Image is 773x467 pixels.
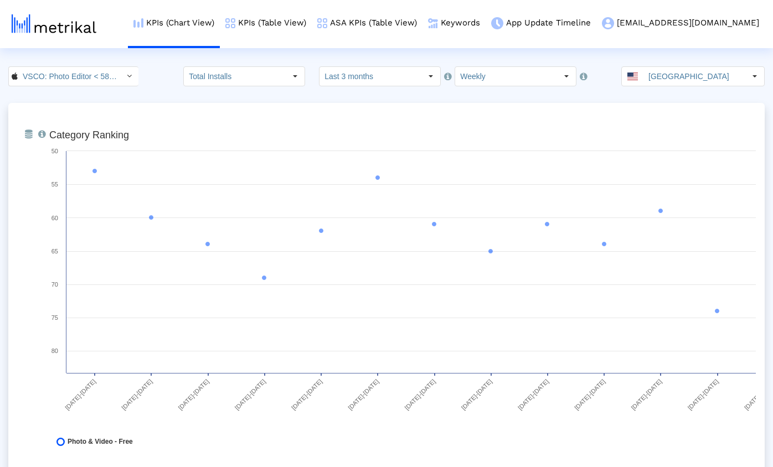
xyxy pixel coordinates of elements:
[403,378,436,411] text: [DATE]-[DATE]
[120,67,138,86] div: Select
[177,378,210,411] text: [DATE]-[DATE]
[491,17,503,29] img: app-update-menu-icon.png
[573,378,606,411] text: [DATE]-[DATE]
[630,378,663,411] text: [DATE]-[DATE]
[51,181,58,188] text: 55
[428,18,438,28] img: keywords.png
[687,378,720,411] text: [DATE]-[DATE]
[557,67,576,86] div: Select
[225,18,235,28] img: kpi-table-menu-icon.png
[460,378,493,411] text: [DATE]-[DATE]
[347,378,380,411] text: [DATE]-[DATE]
[51,314,58,321] text: 75
[286,67,305,86] div: Select
[602,17,614,29] img: my-account-menu-icon.png
[317,18,327,28] img: kpi-table-menu-icon.png
[51,215,58,221] text: 60
[12,14,96,33] img: metrical-logo-light.png
[120,378,153,411] text: [DATE]-[DATE]
[234,378,267,411] text: [DATE]-[DATE]
[133,18,143,28] img: kpi-chart-menu-icon.png
[51,148,58,154] text: 50
[421,67,440,86] div: Select
[51,347,58,354] text: 80
[290,378,323,411] text: [DATE]-[DATE]
[49,129,129,141] tspan: Category Ranking
[517,378,550,411] text: [DATE]-[DATE]
[51,248,58,255] text: 65
[68,438,133,446] span: Photo & Video - Free
[745,67,764,86] div: Select
[64,378,97,411] text: [DATE]-[DATE]
[51,281,58,288] text: 70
